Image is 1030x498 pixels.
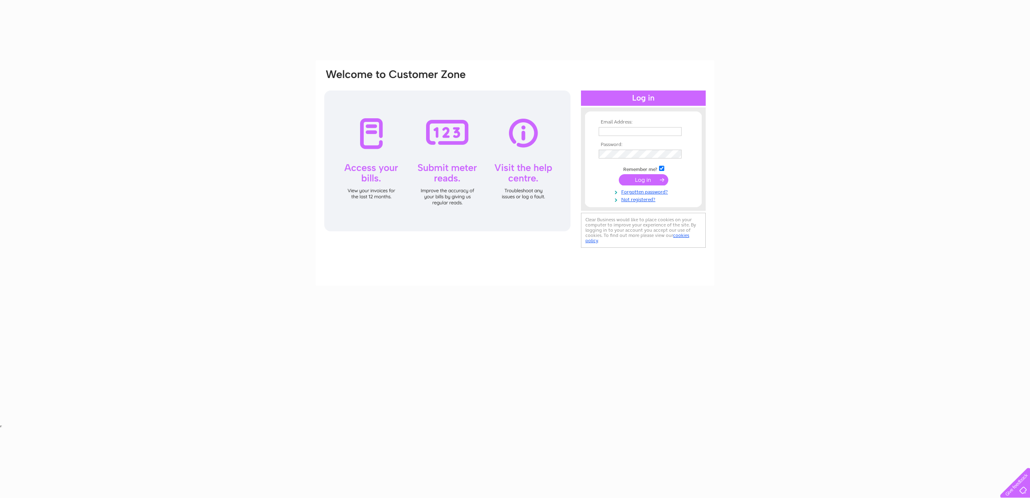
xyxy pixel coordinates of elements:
th: Email Address: [597,119,690,125]
input: Submit [619,174,668,185]
a: cookies policy [585,233,689,243]
div: Clear Business would like to place cookies on your computer to improve your experience of the sit... [581,213,706,248]
a: Forgotten password? [599,187,690,195]
td: Remember me? [597,165,690,173]
th: Password: [597,142,690,148]
a: Not registered? [599,195,690,203]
